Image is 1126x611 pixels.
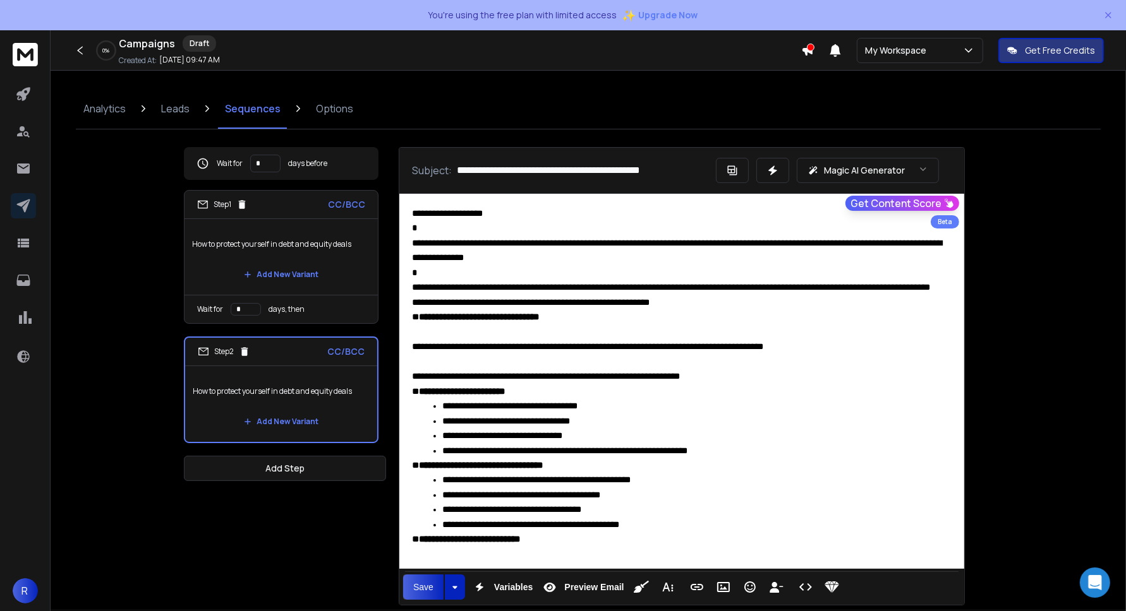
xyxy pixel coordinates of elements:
[931,215,959,228] div: Beta
[184,456,386,481] button: Add Step
[225,101,281,116] p: Sequences
[639,9,698,21] span: Upgrade Now
[622,3,698,28] button: ✨Upgrade Now
[13,578,38,603] button: R
[76,88,133,129] a: Analytics
[234,262,329,287] button: Add New Variant
[288,158,327,169] p: days before
[159,55,220,65] p: [DATE] 09:47 AM
[998,38,1104,63] button: Get Free Credits
[1080,567,1110,598] div: Open Intercom Messenger
[328,198,365,211] p: CC/BCC
[154,88,197,129] a: Leads
[234,409,329,434] button: Add New Variant
[824,164,905,177] p: Magic AI Generator
[403,574,444,600] button: Save
[184,190,378,324] li: Step1CC/BCCHow to protect yourself in debt and equity dealsAdd New VariantWait fordays, then
[1025,44,1095,57] p: Get Free Credits
[197,199,248,210] div: Step 1
[845,196,959,211] button: Get Content Score
[538,574,626,600] button: Preview Email
[103,47,110,54] p: 0 %
[316,101,353,116] p: Options
[83,101,126,116] p: Analytics
[161,101,190,116] p: Leads
[412,163,452,178] p: Subject:
[562,582,626,593] span: Preview Email
[656,574,680,600] button: More Text
[184,336,378,443] li: Step2CC/BCCHow to protect yourself in debt and equity dealsAdd New Variant
[468,574,536,600] button: Variables
[217,158,243,169] p: Wait for
[119,36,175,51] h1: Campaigns
[192,227,370,262] p: How to protect yourself in debt and equity deals
[269,304,305,314] p: days, then
[119,56,157,66] p: Created At:
[629,574,653,600] button: Clean HTML
[820,574,844,600] button: Remove Watermark
[327,345,365,358] p: CC/BCC
[183,35,216,52] div: Draft
[308,88,361,129] a: Options
[865,44,931,57] p: My Workspace
[794,574,818,600] button: Code View
[797,158,939,183] button: Magic AI Generator
[492,582,536,593] span: Variables
[622,6,636,24] span: ✨
[217,88,288,129] a: Sequences
[428,9,617,21] p: You're using the free plan with limited access
[193,374,370,409] p: How to protect yourself in debt and equity deals
[198,346,250,357] div: Step 2
[197,304,223,314] p: Wait for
